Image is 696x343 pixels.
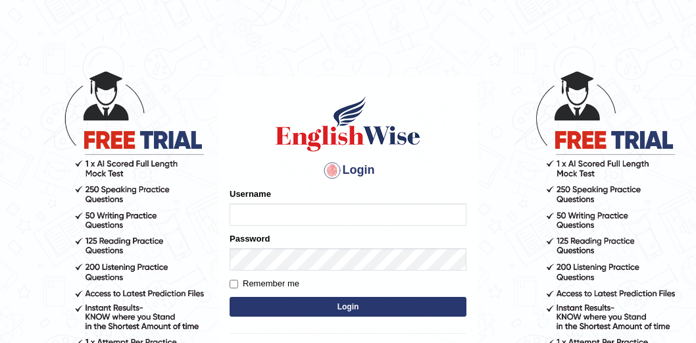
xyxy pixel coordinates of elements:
img: Logo of English Wise sign in for intelligent practice with AI [273,94,423,153]
button: Login [230,297,466,317]
h4: Login [230,160,466,181]
input: Remember me [230,280,238,288]
label: Remember me [230,277,299,290]
label: Username [230,188,271,200]
label: Password [230,232,270,245]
